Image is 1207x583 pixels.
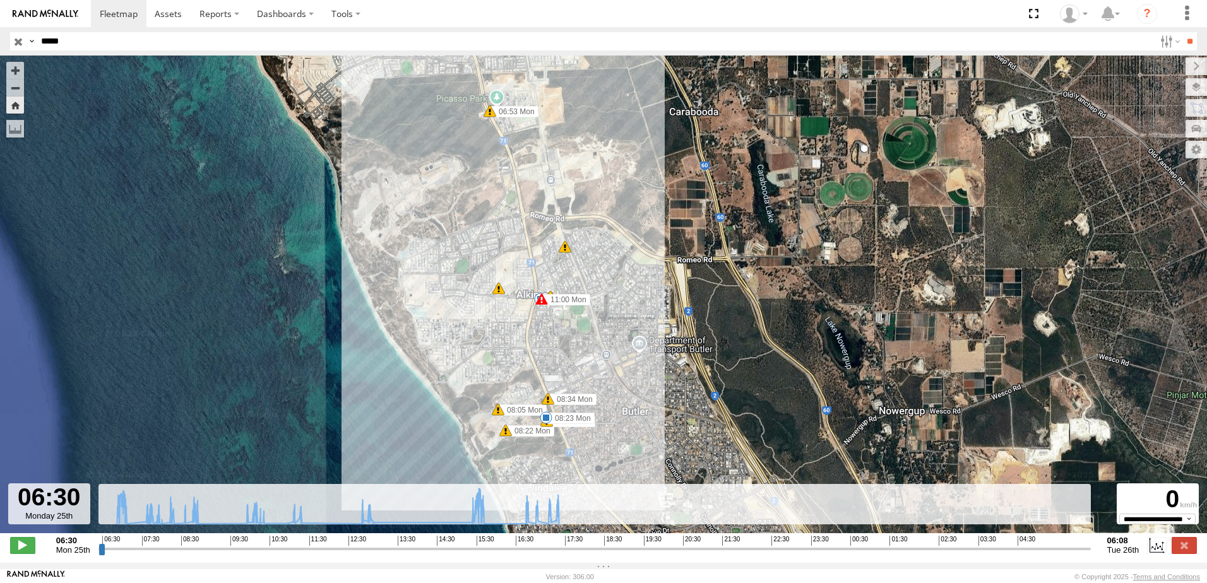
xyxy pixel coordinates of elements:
span: 09:30 [230,536,248,546]
span: 10:30 [270,536,287,546]
div: © Copyright 2025 - [1074,573,1200,580]
span: 20:30 [683,536,701,546]
span: 02:30 [939,536,956,546]
span: 08:30 [181,536,199,546]
div: 6 [534,293,547,305]
span: 00:30 [850,536,868,546]
label: 06:53 Mon [490,106,538,117]
span: 07:30 [142,536,160,546]
button: Zoom Home [6,97,24,114]
label: 08:05 Mon [498,404,547,416]
span: 19:30 [644,536,662,546]
label: 08:23 Mon [546,413,595,424]
label: 08:34 Mon [548,394,597,405]
span: 14:30 [437,536,455,546]
span: 04:30 [1018,536,1035,546]
span: 12:30 [348,536,366,546]
div: Tahni-lee Vizzari [1055,4,1092,23]
i: ? [1137,4,1157,24]
a: Terms and Conditions [1133,573,1200,580]
label: 08:22 Mon [506,425,554,437]
label: Measure [6,120,24,138]
label: Search Filter Options [1155,32,1182,50]
div: 8 [492,282,505,295]
label: 11:00 Mon [542,294,590,305]
div: 0 [1119,485,1197,514]
span: 01:30 [889,536,907,546]
div: Version: 306.00 [546,573,594,580]
label: Map Settings [1186,141,1207,158]
span: Tue 26th Aug 2025 [1107,545,1139,555]
span: 17:30 [565,536,583,546]
span: 06:30 [102,536,120,546]
span: 11:30 [309,536,327,546]
span: 18:30 [604,536,622,546]
strong: 06:08 [1107,536,1139,545]
span: 23:30 [811,536,829,546]
strong: 06:30 [56,536,90,545]
button: Zoom in [6,62,24,79]
img: rand-logo.svg [13,9,78,18]
div: 10 [544,290,557,303]
label: Search Query [27,32,37,50]
span: 13:30 [398,536,415,546]
span: 22:30 [771,536,789,546]
button: Zoom out [6,79,24,97]
a: Visit our Website [7,570,65,583]
span: Mon 25th Aug 2025 [56,545,90,555]
label: Close [1172,537,1197,553]
span: 15:30 [477,536,494,546]
span: 03:30 [978,536,996,546]
div: 7 [559,240,571,253]
span: 21:30 [722,536,740,546]
label: Play/Stop [10,537,35,553]
span: 16:30 [516,536,533,546]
